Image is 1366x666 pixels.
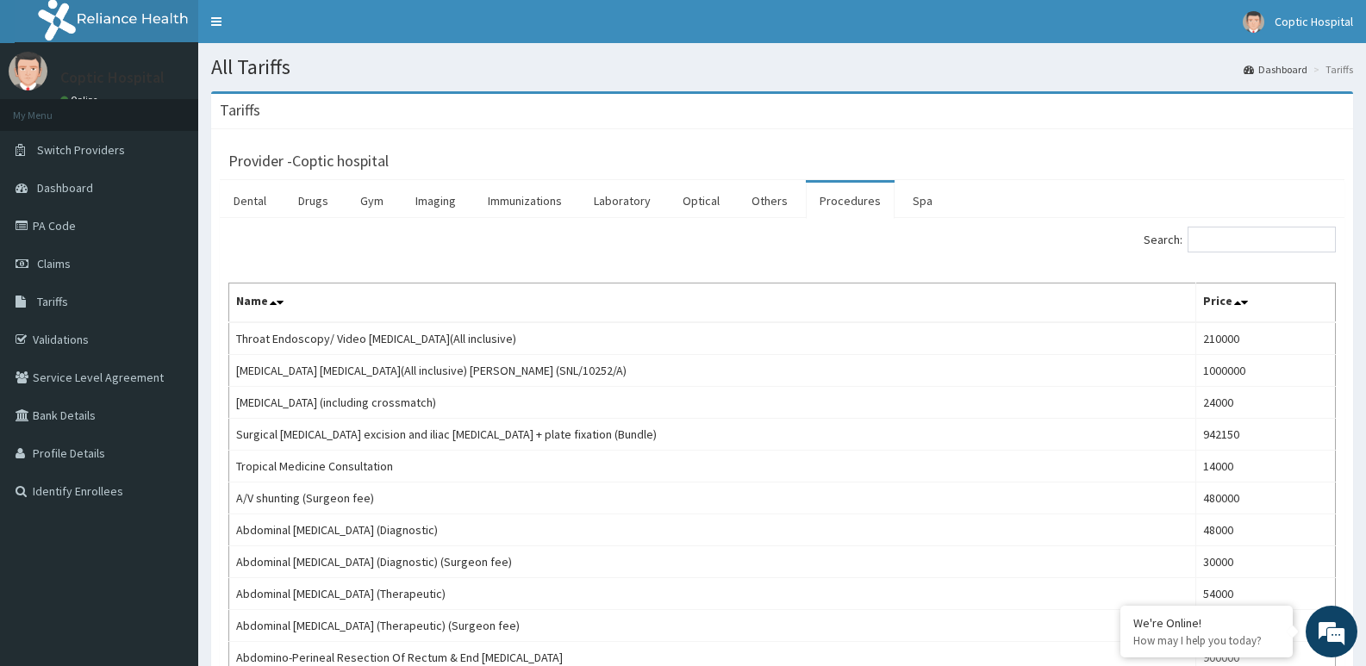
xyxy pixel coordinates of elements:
td: A/V shunting (Surgeon fee) [229,482,1196,514]
h1: All Tariffs [211,56,1353,78]
td: Throat Endoscopy/ Video [MEDICAL_DATA](All inclusive) [229,322,1196,355]
a: Imaging [402,183,470,219]
span: Claims [37,256,71,271]
td: Abdominal [MEDICAL_DATA] (Therapeutic) (Surgeon fee) [229,610,1196,642]
a: Gym [346,183,397,219]
td: 54000 [1196,578,1336,610]
span: Dashboard [37,180,93,196]
a: Online [60,94,102,106]
td: [MEDICAL_DATA] (including crossmatch) [229,387,1196,419]
li: Tariffs [1309,62,1353,77]
a: Procedures [806,183,895,219]
h3: Tariffs [220,103,260,118]
a: Spa [899,183,946,219]
td: Abdominal [MEDICAL_DATA] (Diagnostic) (Surgeon fee) [229,546,1196,578]
td: 942150 [1196,419,1336,451]
a: Others [738,183,802,219]
td: 210000 [1196,322,1336,355]
td: [MEDICAL_DATA] [MEDICAL_DATA](All inclusive) [PERSON_NAME] (SNL/10252/A) [229,355,1196,387]
td: Surgical [MEDICAL_DATA] excision and iliac [MEDICAL_DATA] + plate fixation (Bundle) [229,419,1196,451]
a: Dashboard [1244,62,1307,77]
td: 14000 [1196,451,1336,482]
a: Immunizations [474,183,576,219]
input: Search: [1188,227,1336,252]
td: 48000 [1196,514,1336,546]
td: 1000000 [1196,355,1336,387]
span: Switch Providers [37,142,125,158]
img: User Image [9,52,47,90]
td: 24000 [1196,387,1336,419]
td: Abdominal [MEDICAL_DATA] (Diagnostic) [229,514,1196,546]
a: Dental [220,183,280,219]
a: Drugs [284,183,342,219]
label: Search: [1144,227,1336,252]
td: Abdominal [MEDICAL_DATA] (Therapeutic) [229,578,1196,610]
td: 30000 [1196,546,1336,578]
span: Tariffs [37,294,68,309]
img: User Image [1243,11,1264,33]
th: Name [229,283,1196,323]
a: Laboratory [580,183,664,219]
div: We're Online! [1133,615,1280,631]
span: Coptic Hospital [1275,14,1353,29]
a: Optical [669,183,733,219]
p: Coptic Hospital [60,70,165,85]
th: Price [1196,283,1336,323]
h3: Provider - Coptic hospital [228,153,389,169]
td: 480000 [1196,482,1336,514]
p: How may I help you today? [1133,633,1280,648]
td: Tropical Medicine Consultation [229,451,1196,482]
